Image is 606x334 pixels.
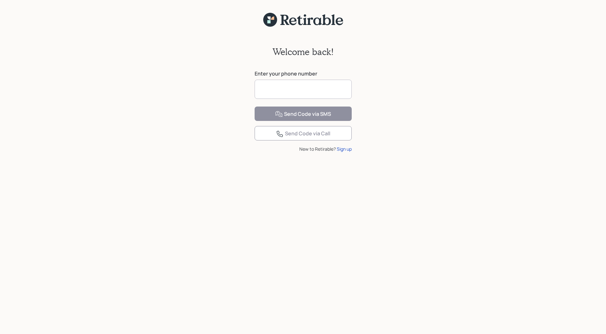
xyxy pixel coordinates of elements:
div: Send Code via Call [276,130,330,138]
label: Enter your phone number [255,70,352,77]
div: Sign up [337,146,352,152]
div: Send Code via SMS [275,110,331,118]
button: Send Code via Call [255,126,352,140]
div: New to Retirable? [255,146,352,152]
h2: Welcome back! [272,46,334,57]
button: Send Code via SMS [255,107,352,121]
